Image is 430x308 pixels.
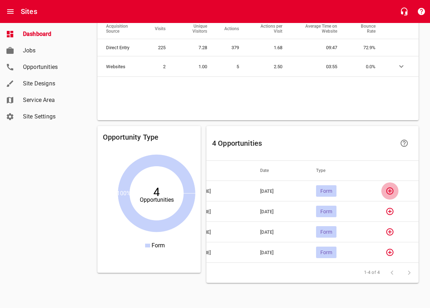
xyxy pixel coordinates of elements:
td: 1.00 [174,56,216,77]
button: Open drawer [2,3,19,20]
a: Learn more about your Opportunities [396,135,413,152]
text: 100% [117,190,131,197]
td: 2.50 [248,56,291,77]
td: 09:47 [291,39,346,56]
span: Jobs [23,46,77,55]
th: Actions per Visit [248,19,291,39]
th: Date [252,161,307,181]
div: Form [316,206,336,217]
td: 7.28 [174,39,216,56]
td: 5 [216,56,248,77]
td: [DATE] [252,201,307,222]
div: Form [316,185,336,197]
span: Opportunities [23,63,77,71]
button: Support Portal [413,3,430,20]
span: Dashboard [23,30,77,38]
span: Form [316,188,336,194]
th: Actions [216,19,248,39]
h6: Sites [21,6,37,17]
td: 2 [146,56,174,77]
td: 225 [146,39,174,56]
div: Form [316,247,336,258]
span: Form [316,229,336,235]
div: Form [316,226,336,238]
span: Form [316,249,336,255]
td: 72.9% [346,39,384,56]
span: Service Area [23,96,77,104]
th: Visits [146,19,174,39]
th: Unique Visitors [174,19,216,39]
h6: Opportunity Type [103,131,195,143]
td: 03:55 [291,56,346,77]
span: Form [316,209,336,214]
td: [DATE] [252,242,307,263]
button: Live Chat [396,3,413,20]
text: Opportunities [140,196,174,203]
th: Average Time on Website [291,19,346,39]
td: Websites [97,56,146,77]
td: [DATE] [252,222,307,242]
th: Type [307,161,373,181]
span: 1-4 of 4 [364,269,380,276]
span: Site Designs [23,79,77,88]
td: 1.68 [248,39,291,56]
text: 4 [153,185,160,199]
th: Bounce Rate [346,19,384,39]
h6: 4 Opportunities [212,137,394,149]
span: Site Settings [23,112,77,121]
td: [DATE] [252,181,307,201]
td: 379 [216,39,248,56]
td: Direct Entry [97,39,146,56]
td: 0.0% [346,56,384,77]
td: [PERSON_NAME] [168,242,252,263]
th: Acquisition Source [97,19,146,39]
span: Form [152,242,165,249]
